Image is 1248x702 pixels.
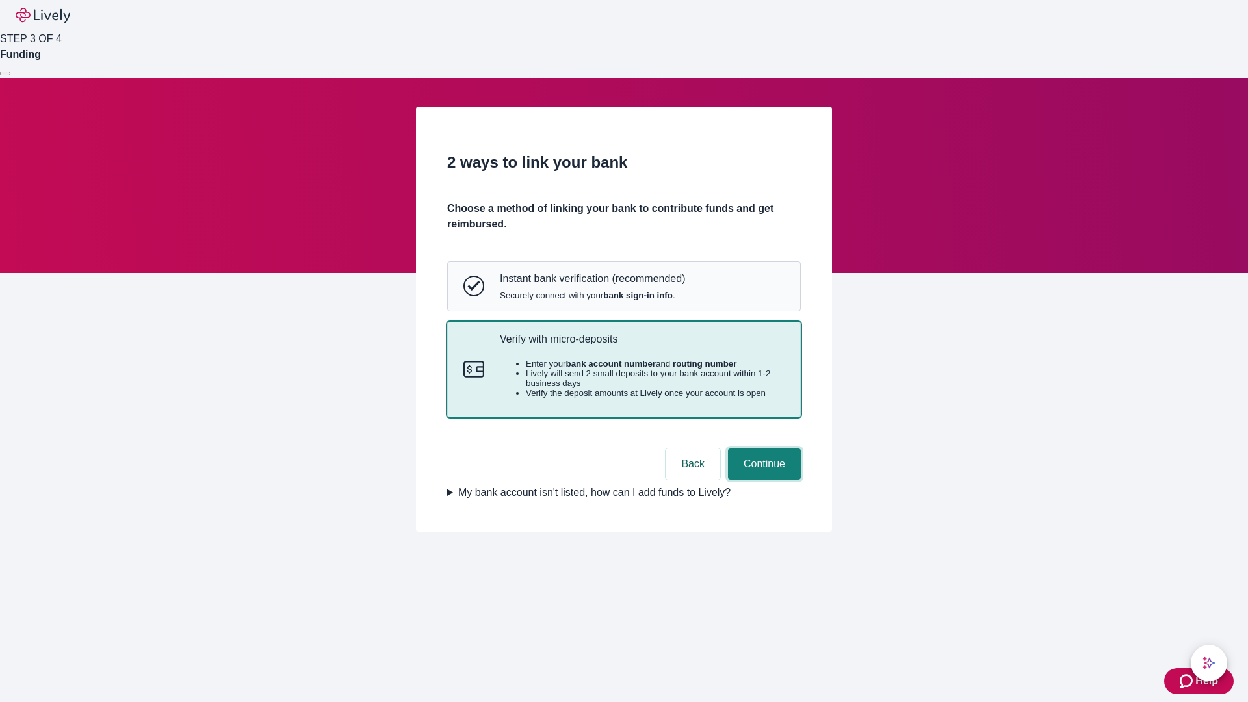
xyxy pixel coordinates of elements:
img: Lively [16,8,70,23]
button: Instant bank verificationInstant bank verification (recommended)Securely connect with yourbank si... [448,262,800,310]
button: chat [1191,645,1227,681]
strong: bank sign-in info [603,291,673,300]
button: Continue [728,448,801,480]
svg: Micro-deposits [463,359,484,380]
h4: Choose a method of linking your bank to contribute funds and get reimbursed. [447,201,801,232]
svg: Zendesk support icon [1180,673,1195,689]
span: Securely connect with your . [500,291,685,300]
svg: Lively AI Assistant [1202,656,1215,669]
svg: Instant bank verification [463,276,484,296]
h2: 2 ways to link your bank [447,151,801,174]
span: Help [1195,673,1218,689]
summary: My bank account isn't listed, how can I add funds to Lively? [447,485,801,500]
button: Zendesk support iconHelp [1164,668,1234,694]
strong: routing number [673,359,736,369]
p: Instant bank verification (recommended) [500,272,685,285]
button: Micro-depositsVerify with micro-depositsEnter yourbank account numberand routing numberLively wil... [448,322,800,417]
li: Lively will send 2 small deposits to your bank account within 1-2 business days [526,369,785,388]
button: Back [666,448,720,480]
li: Enter your and [526,359,785,369]
li: Verify the deposit amounts at Lively once your account is open [526,388,785,398]
strong: bank account number [566,359,656,369]
p: Verify with micro-deposits [500,333,785,345]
